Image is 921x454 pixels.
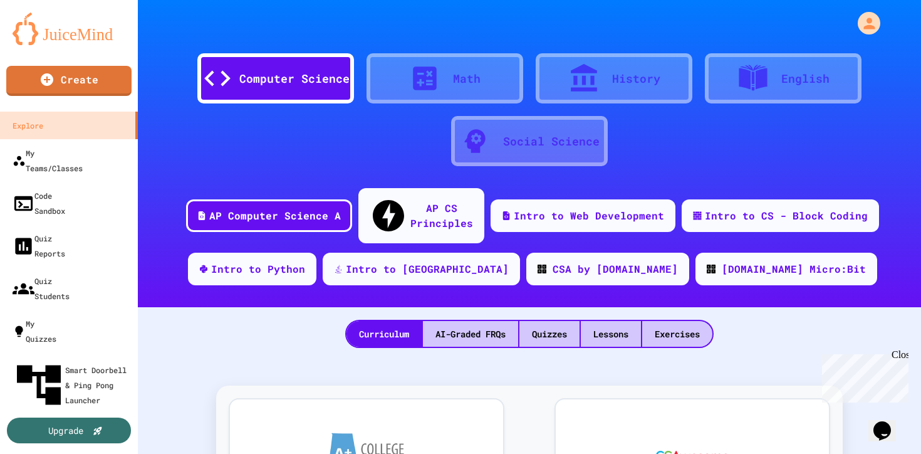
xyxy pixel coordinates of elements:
[514,208,664,223] div: Intro to Web Development
[13,231,65,261] div: Quiz Reports
[410,201,473,231] div: AP CS Principles
[707,265,715,273] img: CODE_logo_RGB.png
[553,261,678,277] div: CSA by [DOMAIN_NAME]
[13,359,133,411] div: Smart Doorbell & Ping Pong Launcher
[423,321,518,347] div: AI-Graded FRQs
[722,261,866,277] div: [DOMAIN_NAME] Micro:Bit
[211,261,305,277] div: Intro to Python
[13,316,56,346] div: My Quizzes
[868,404,908,441] iframe: chat widget
[13,13,125,45] img: logo-orange.svg
[845,9,883,38] div: My Account
[612,70,660,87] div: History
[538,265,546,273] img: CODE_logo_RGB.png
[453,70,481,87] div: Math
[817,349,908,403] iframe: chat widget
[209,208,341,223] div: AP Computer Science A
[13,145,83,176] div: My Teams/Classes
[6,66,132,96] a: Create
[519,321,580,347] div: Quizzes
[239,70,350,87] div: Computer Science
[705,208,868,223] div: Intro to CS - Block Coding
[503,133,600,150] div: Social Science
[13,188,65,218] div: Code Sandbox
[5,5,86,80] div: Chat with us now!Close
[346,321,422,347] div: Curriculum
[781,70,830,87] div: English
[346,261,509,277] div: Intro to [GEOGRAPHIC_DATA]
[581,321,641,347] div: Lessons
[48,424,83,437] div: Upgrade
[642,321,712,347] div: Exercises
[13,118,43,133] div: Explore
[13,273,70,304] div: Quiz Students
